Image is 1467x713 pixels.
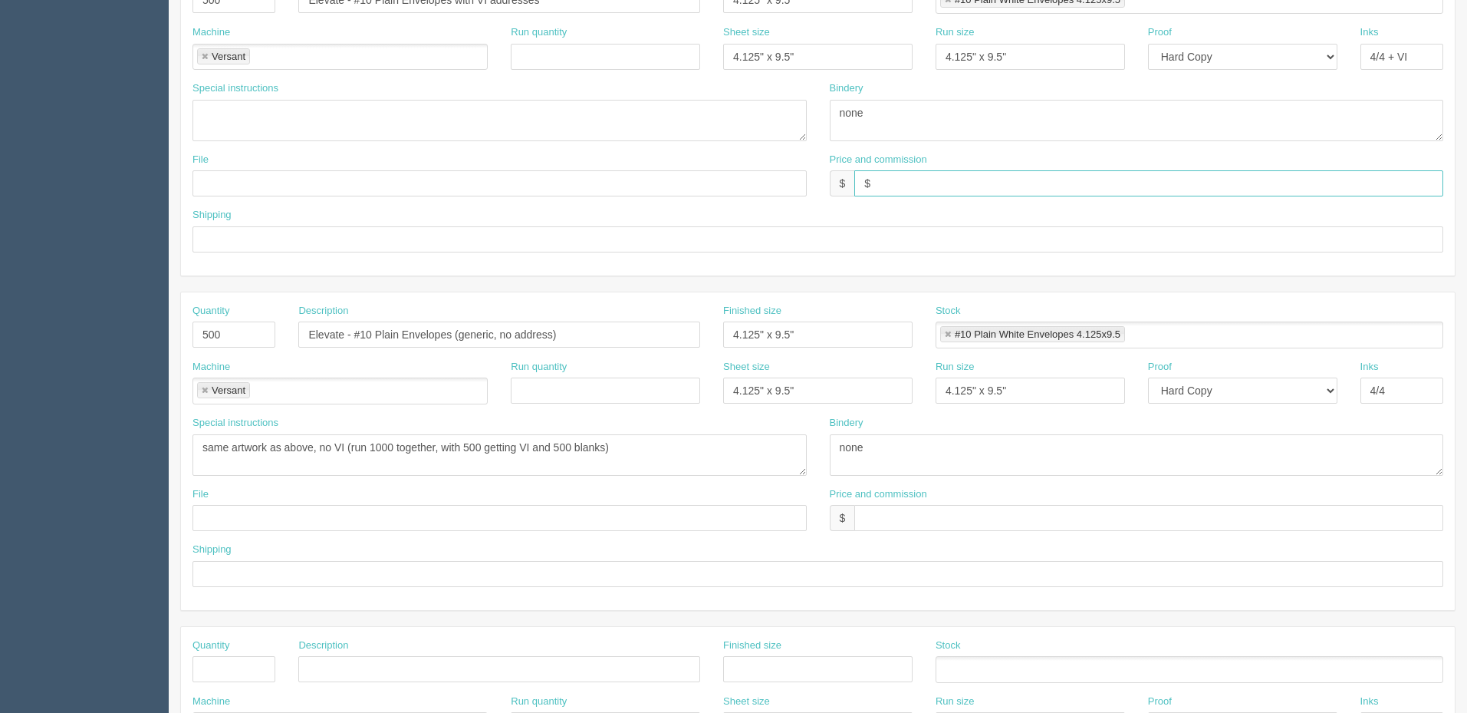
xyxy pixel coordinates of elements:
label: Price and commission [830,153,927,167]
label: Price and commission [830,487,927,502]
div: #10 Plain White Envelopes 4.125x9.5 [955,329,1120,339]
label: Shipping [192,543,232,557]
label: Run size [936,360,975,375]
div: $ [830,170,855,196]
label: Stock [936,639,961,653]
label: Sheet size [723,695,770,709]
label: Sheet size [723,360,770,375]
label: Proof [1148,25,1172,40]
label: File [192,487,209,502]
label: Bindery [830,81,863,96]
label: Finished size [723,639,781,653]
label: Quantity [192,304,229,319]
label: File [192,153,209,167]
label: Run size [936,25,975,40]
label: Proof [1148,695,1172,709]
label: Sheet size [723,25,770,40]
label: Inks [1360,25,1379,40]
label: Description [298,639,348,653]
label: Finished size [723,304,781,319]
label: Machine [192,360,230,375]
label: Run quantity [511,695,567,709]
label: Machine [192,25,230,40]
label: Inks [1360,360,1379,375]
label: Run quantity [511,25,567,40]
div: $ [830,505,855,531]
label: Stock [936,304,961,319]
label: Machine [192,695,230,709]
div: Versant [212,385,245,395]
label: Description [298,304,348,319]
label: Run size [936,695,975,709]
label: Proof [1148,360,1172,375]
label: Special instructions [192,81,278,96]
label: Shipping [192,208,232,223]
label: Special instructions [192,416,278,431]
label: Quantity [192,639,229,653]
div: Versant [212,51,245,61]
label: Inks [1360,695,1379,709]
label: Run quantity [511,360,567,375]
label: Bindery [830,416,863,431]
